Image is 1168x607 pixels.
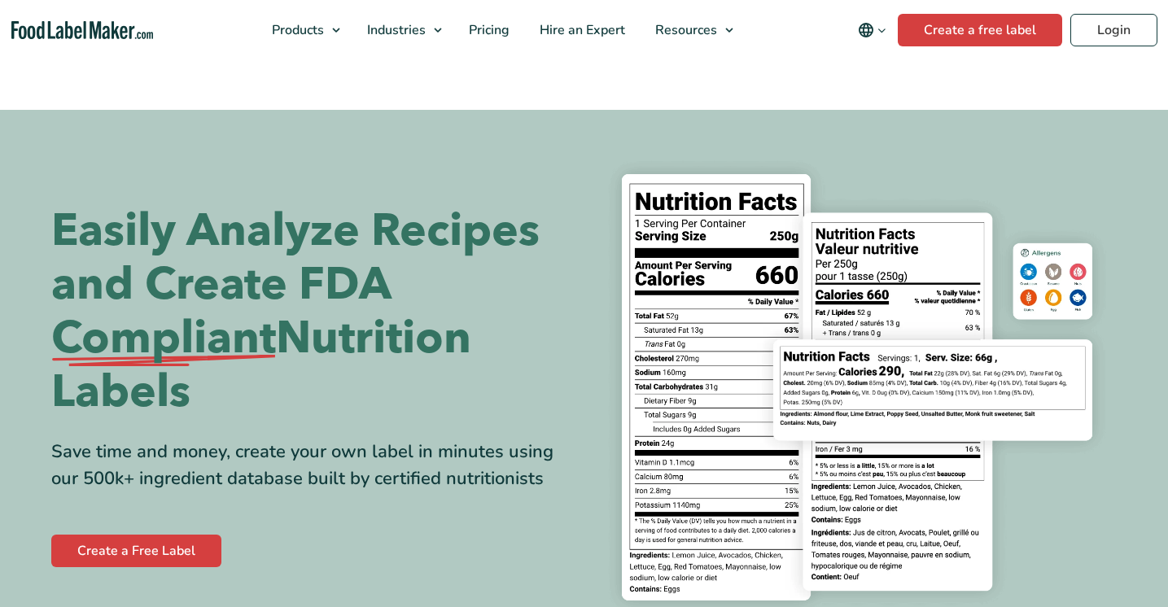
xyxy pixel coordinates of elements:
span: Products [267,21,326,39]
span: Pricing [464,21,511,39]
span: Industries [362,21,427,39]
span: Hire an Expert [535,21,627,39]
h1: Easily Analyze Recipes and Create FDA Nutrition Labels [51,204,572,419]
a: Create a Free Label [51,535,221,567]
a: Create a free label [898,14,1062,46]
a: Login [1070,14,1157,46]
span: Resources [650,21,719,39]
button: Change language [846,14,898,46]
div: Save time and money, create your own label in minutes using our 500k+ ingredient database built b... [51,439,572,492]
span: Compliant [51,312,276,365]
a: Food Label Maker homepage [11,21,153,40]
